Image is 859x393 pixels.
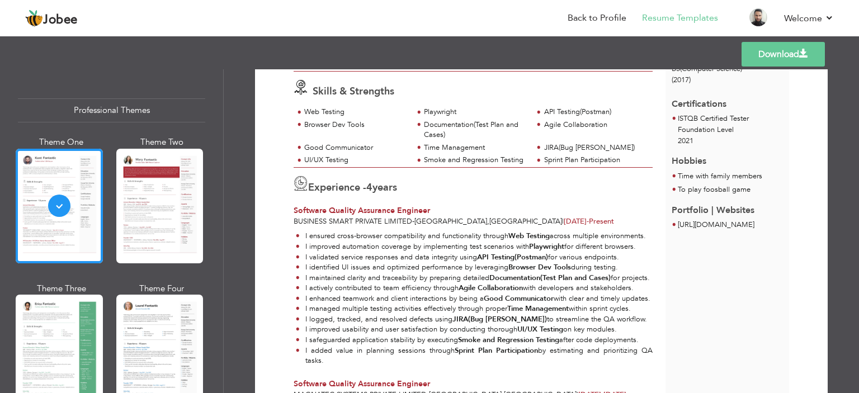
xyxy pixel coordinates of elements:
strong: Agile Collaboration [459,283,523,293]
strong: Documentation(Test Plan and Cases) [489,273,611,283]
li: I logged, tracked, and resolved defects using to streamline the QA workflow. [296,314,653,325]
li: I improved usability and user satisfaction by conducting thorough on key modules. [296,324,653,335]
div: Theme Two [119,136,206,148]
div: UI/UX Testing [304,155,407,165]
span: Hobbies [672,155,706,167]
img: jobee.io [25,10,43,27]
strong: Time Management [507,304,569,314]
span: , [487,216,489,226]
div: Professional Themes [18,98,205,122]
div: Web Testing [304,107,407,117]
span: Software Quality Assurance Engineer [294,205,430,216]
li: I validated service responses and data integrity using for various endpoints. [296,252,653,263]
div: Sprint Plan Participation [544,155,646,165]
div: API Testing(Postman) [544,107,646,117]
span: Portfolio | Websites [672,204,754,216]
div: Good Communicator [304,143,407,153]
strong: Good Communicator [484,293,554,304]
strong: UI/UX Testing [517,324,563,334]
a: Back to Profile [568,12,626,25]
span: 4 [366,181,372,195]
span: Experience - [308,181,366,195]
span: Business Smart Private Limited [294,216,412,226]
a: Download [742,42,825,67]
span: Software Quality Assurance Engineer [294,378,430,389]
span: [GEOGRAPHIC_DATA] [414,216,487,226]
span: Jobee [43,14,78,26]
strong: JIRA(Bug [PERSON_NAME]) [452,314,547,324]
a: [URL][DOMAIN_NAME] [678,220,754,230]
div: JIRA(Bug [PERSON_NAME]) [544,143,646,153]
div: Browser Dev Tools [304,120,407,130]
span: [DATE] [564,216,589,226]
a: Resume Templates [642,12,718,25]
span: [GEOGRAPHIC_DATA] [489,216,562,226]
li: I safeguarded application stability by executing after code deployments. [296,335,653,345]
label: years [366,181,397,195]
span: - [587,216,589,226]
strong: Smoke and Regression Testing [458,335,559,345]
span: | [562,216,564,226]
span: Certifications [672,89,726,111]
span: Skills & Strengths [313,84,394,98]
a: Jobee [25,10,78,27]
strong: Browser Dev Tools [508,262,571,272]
li: I identified UI issues and optimized performance by leveraging during testing. [296,262,653,273]
p: 2021 [678,136,783,147]
strong: Web Testing [508,231,550,241]
strong: API Testing(Postman) [477,252,548,262]
div: Agile Collaboration [544,120,646,130]
span: Present [564,216,614,226]
span: ISTQB Certified Tester Foundation Level [678,113,749,135]
li: I maintained clarity and traceability by preparing detailed for projects. [296,273,653,283]
li: I enhanced teamwork and client interactions by being a with clear and timely updates. [296,293,653,304]
span: To play foosball game [678,184,751,195]
li: I ensured cross-browser compatibility and functionality through across multiple environments. [296,231,653,242]
div: Theme One [18,136,105,148]
span: BS(Computer Science) [672,64,742,74]
span: Time with family members [678,171,762,181]
li: I improved automation coverage by implementing test scenarios with for different browsers. [296,242,653,252]
li: I actively contributed to team efficiency through with developers and stakeholders. [296,283,653,293]
div: Time Management [424,143,526,153]
div: Documentation(Test Plan and Cases) [424,120,526,140]
span: - [412,216,414,226]
li: I added value in planning sessions through by estimating and prioritizing QA tasks. [296,345,653,366]
span: (2017) [672,75,691,85]
div: Theme Four [119,283,206,295]
li: I managed multiple testing activities effectively through proper within sprint cycles. [296,304,653,314]
strong: Playwright [529,242,564,252]
img: Profile Img [749,8,767,26]
div: Smoke and Regression Testing [424,155,526,165]
strong: Sprint Plan Participation [455,345,538,356]
a: Welcome [784,12,834,25]
div: Theme Three [18,283,105,295]
div: Playwright [424,107,526,117]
